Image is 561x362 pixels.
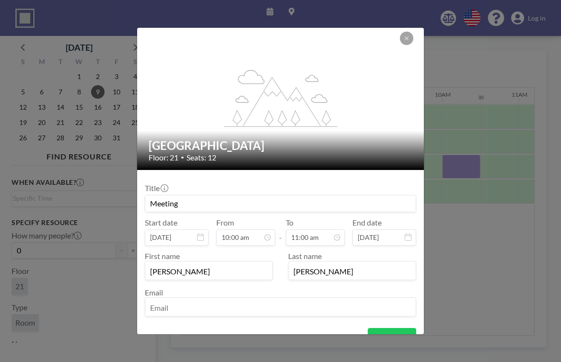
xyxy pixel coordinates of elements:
input: Guest reservation [145,195,416,212]
label: From [216,218,234,227]
input: Email [145,300,416,316]
button: BOOK NOW [368,328,416,345]
span: Seats: 12 [187,153,216,162]
input: First name [145,263,272,280]
h2: [GEOGRAPHIC_DATA] [149,138,413,153]
label: Title [145,183,167,193]
label: To [286,218,293,227]
span: • [181,154,184,161]
span: Floor: 21 [149,153,178,162]
label: Email [145,288,163,297]
label: Last name [288,251,322,260]
g: flex-grow: 1.2; [224,69,338,127]
label: First name [145,251,180,260]
label: End date [352,218,382,227]
label: Start date [145,218,177,227]
span: - [279,221,282,242]
input: Last name [289,263,416,280]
